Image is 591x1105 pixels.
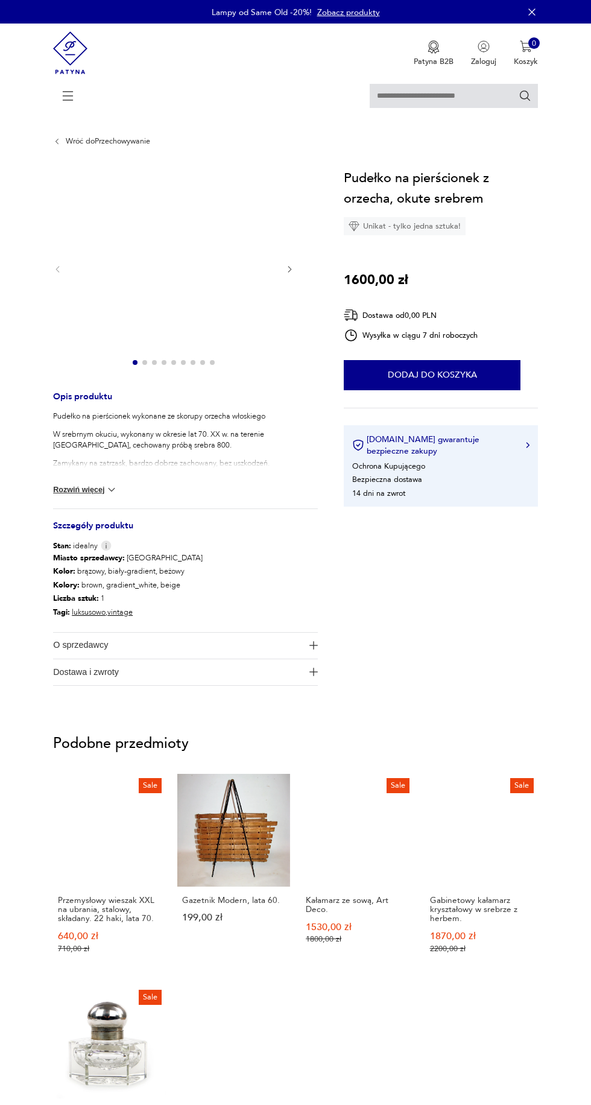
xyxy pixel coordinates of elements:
p: W srebrnym okuciu, wykonany w okresie lat 70. XX w. na terenie [GEOGRAPHIC_DATA], cechowany próbą... [53,429,318,451]
div: Wysyłka w ciągu 7 dni roboczych [344,328,478,343]
li: 14 dni na zwrot [352,488,405,499]
li: Ochrona Kupującego [352,461,425,472]
p: 2200,00 zł [430,945,533,954]
button: Szukaj [519,89,532,103]
p: Kałamarz ze sową, Art Deco. [306,896,409,914]
li: Bezpieczna dostawa [352,474,422,485]
p: brown, gradient_white, beige [53,578,203,592]
img: Ikona diamentu [349,221,359,232]
p: Lampy od Same Old -20%! [212,7,312,18]
p: Gazetnik Modern, lata 60. [182,896,285,905]
a: SaleKałamarz ze sową, Art Deco.Kałamarz ze sową, Art Deco.1530,00 zł1800,00 zł [301,774,414,975]
p: Podobne przedmioty [53,738,538,751]
b: Kolor: [53,566,75,577]
p: 1530,00 zł [306,923,409,932]
b: Stan: [53,540,71,551]
b: Miasto sprzedawcy : [53,552,125,563]
p: 1870,00 zł [430,932,533,941]
h1: Pudełko na pierścionek z orzecha, okute srebrem [344,168,537,209]
p: 710,00 zł [58,945,161,954]
img: Ikona dostawy [344,308,358,323]
a: Zobacz produkty [317,7,380,18]
button: Rozwiń więcej [53,484,118,496]
p: Zaloguj [471,56,496,67]
button: Dodaj do koszyka [344,360,520,390]
a: SaleGabinetowy kałamarz kryształowy w srebrze z herbem.Gabinetowy kałamarz kryształowy w srebrze ... [425,774,537,975]
h3: Szczegóły produktu [53,522,318,540]
a: Ikona medaluPatyna B2B [414,40,454,67]
b: Kolory : [53,580,80,590]
button: 0Koszyk [514,40,538,67]
a: SalePrzemysłowy wieszak XXL na ubrania, stalowy, składany. 22 haki, lata 70.Przemysłowy wieszak X... [53,774,166,975]
img: Info icon [101,540,112,551]
button: Ikona plusaDostawa i zwroty [53,659,318,685]
div: 0 [528,37,540,49]
h3: Opis produktu [53,393,318,411]
span: Dostawa i zwroty [53,659,303,685]
img: Ikona certyfikatu [352,439,364,451]
button: Ikona plusaO sprzedawcy [53,633,318,659]
img: Ikonka użytkownika [478,40,490,52]
button: Patyna B2B [414,40,454,67]
span: O sprzedawcy [53,633,303,659]
a: Gazetnik Modern, lata 60.Gazetnik Modern, lata 60.199,00 zł [177,774,290,975]
p: 1600,00 zł [344,270,408,290]
img: Ikona medalu [428,40,440,54]
button: Zaloguj [471,40,496,67]
p: 1 [53,592,203,606]
button: [DOMAIN_NAME] gwarantuje bezpieczne zakupy [352,434,529,457]
p: Przemysłowy wieszak XXL na ubrania, stalowy, składany. 22 haki, lata 70. [58,896,161,923]
p: Zamykany na zatrzask, bardzo dobrze zachowany, bez uszkodzeń. [53,458,318,469]
img: Ikona strzałki w prawo [526,442,529,448]
p: , [53,606,203,619]
span: idealny [53,540,98,551]
p: 1800,00 zł [306,935,409,944]
p: Gabinetowy kałamarz kryształowy w srebrze z herbem. [430,896,533,923]
p: 640,00 zł [58,932,161,941]
img: Ikona plusa [309,668,318,676]
b: Liczba sztuk: [53,593,99,604]
a: luksusowo [72,607,106,618]
p: [GEOGRAPHIC_DATA] [53,551,203,565]
a: Wróć doPrzechowywanie [66,137,150,145]
img: chevron down [106,484,118,496]
p: 199,00 zł [182,913,285,922]
p: Pudełko na pierścionek wykonane ze skorupy orzecha włoskiego [53,411,318,422]
img: Ikona plusa [309,641,318,650]
div: Dostawa od 0,00 PLN [344,308,478,323]
p: Koszyk [514,56,538,67]
p: brązowy, biały-gradient, beżowy [53,565,203,578]
div: Unikat - tylko jedna sztuka! [344,217,466,235]
img: Ikona koszyka [520,40,532,52]
p: Patyna B2B [414,56,454,67]
b: Tagi: [53,607,70,618]
img: Zdjęcie produktu Pudełko na pierścionek z orzecha, okute srebrem [73,168,274,369]
img: Patyna - sklep z meblami i dekoracjami vintage [53,24,87,82]
a: vintage [107,607,133,618]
